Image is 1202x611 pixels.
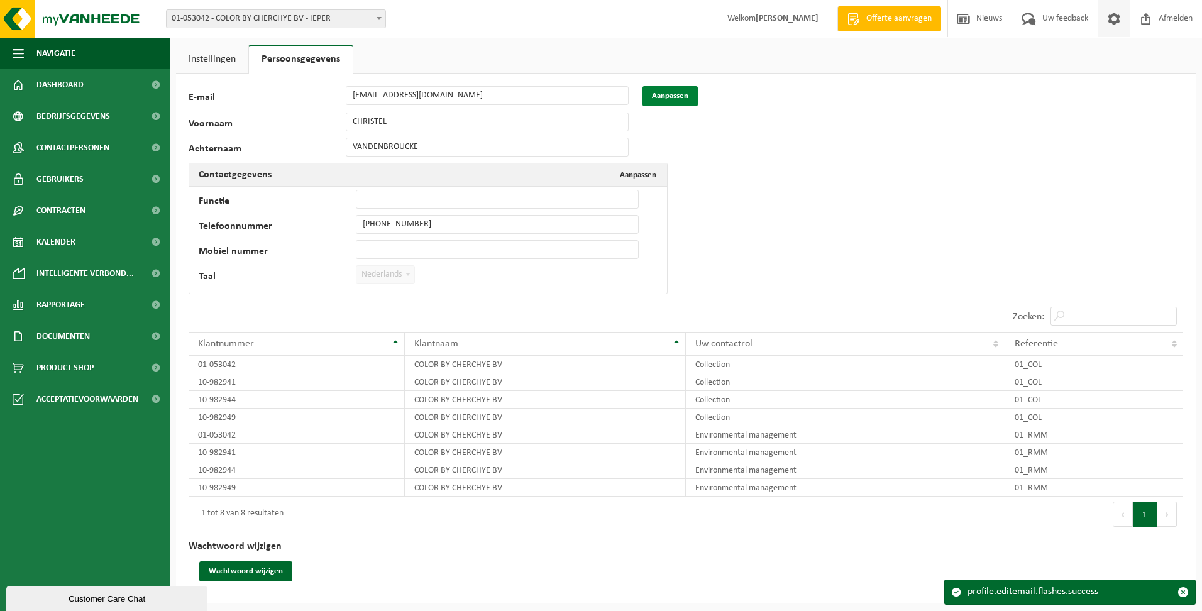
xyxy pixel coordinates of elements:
td: COLOR BY CHERCHYE BV [405,426,686,444]
button: 1 [1133,502,1157,527]
label: Voornaam [189,119,346,131]
span: Gebruikers [36,163,84,195]
span: Contracten [36,195,85,226]
button: Aanpassen [610,163,666,186]
label: Functie [199,196,356,209]
span: Acceptatievoorwaarden [36,383,138,415]
td: Collection [686,391,1005,409]
span: Klantnaam [414,339,458,349]
span: Offerte aanvragen [863,13,935,25]
span: Klantnummer [198,339,254,349]
label: Telefoonnummer [199,221,356,234]
span: Aanpassen [620,171,656,179]
button: Aanpassen [642,86,698,106]
span: 01-053042 - COLOR BY CHERCHYE BV - IEPER [166,9,386,28]
button: Wachtwoord wijzigen [199,561,292,581]
label: Mobiel nummer [199,246,356,259]
h2: Contactgegevens [189,163,281,186]
td: Collection [686,356,1005,373]
span: Uw contactrol [695,339,753,349]
td: COLOR BY CHERCHYE BV [405,356,686,373]
span: Kalender [36,226,75,258]
td: Collection [686,409,1005,426]
td: 01_RMM [1005,479,1183,497]
span: Nederlands [356,265,415,284]
td: 10-982944 [189,391,405,409]
span: Rapportage [36,289,85,321]
span: Documenten [36,321,90,352]
label: Taal [199,272,356,284]
td: 01_RMM [1005,444,1183,461]
td: 01_COL [1005,356,1183,373]
span: 01-053042 - COLOR BY CHERCHYE BV - IEPER [167,10,385,28]
td: COLOR BY CHERCHYE BV [405,391,686,409]
span: Intelligente verbond... [36,258,134,289]
a: Offerte aanvragen [837,6,941,31]
td: COLOR BY CHERCHYE BV [405,461,686,479]
td: 01-053042 [189,426,405,444]
a: Instellingen [176,45,248,74]
span: Product Shop [36,352,94,383]
h2: Wachtwoord wijzigen [189,532,1183,561]
td: 10-982949 [189,409,405,426]
span: Bedrijfsgegevens [36,101,110,132]
td: Environmental management [686,461,1005,479]
td: 10-982941 [189,444,405,461]
td: 01_COL [1005,373,1183,391]
iframe: chat widget [6,583,210,611]
label: Achternaam [189,144,346,157]
td: COLOR BY CHERCHYE BV [405,479,686,497]
div: 1 tot 8 van 8 resultaten [195,503,284,526]
div: profile.editemail.flashes.success [968,580,1171,604]
span: Referentie [1015,339,1058,349]
input: E-mail [346,86,629,105]
td: Environmental management [686,444,1005,461]
label: Zoeken: [1013,312,1044,322]
span: Contactpersonen [36,132,109,163]
td: COLOR BY CHERCHYE BV [405,409,686,426]
button: Next [1157,502,1177,527]
td: 01_RMM [1005,426,1183,444]
strong: [PERSON_NAME] [756,14,819,23]
td: 10-982941 [189,373,405,391]
td: 10-982944 [189,461,405,479]
span: Navigatie [36,38,75,69]
td: 01_COL [1005,409,1183,426]
td: COLOR BY CHERCHYE BV [405,373,686,391]
a: Persoonsgegevens [249,45,353,74]
td: 01_COL [1005,391,1183,409]
td: 10-982949 [189,479,405,497]
button: Previous [1113,502,1133,527]
td: 01_RMM [1005,461,1183,479]
td: Environmental management [686,426,1005,444]
td: COLOR BY CHERCHYE BV [405,444,686,461]
span: Dashboard [36,69,84,101]
span: Nederlands [356,266,414,283]
td: Environmental management [686,479,1005,497]
td: Collection [686,373,1005,391]
td: 01-053042 [189,356,405,373]
label: E-mail [189,92,346,106]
